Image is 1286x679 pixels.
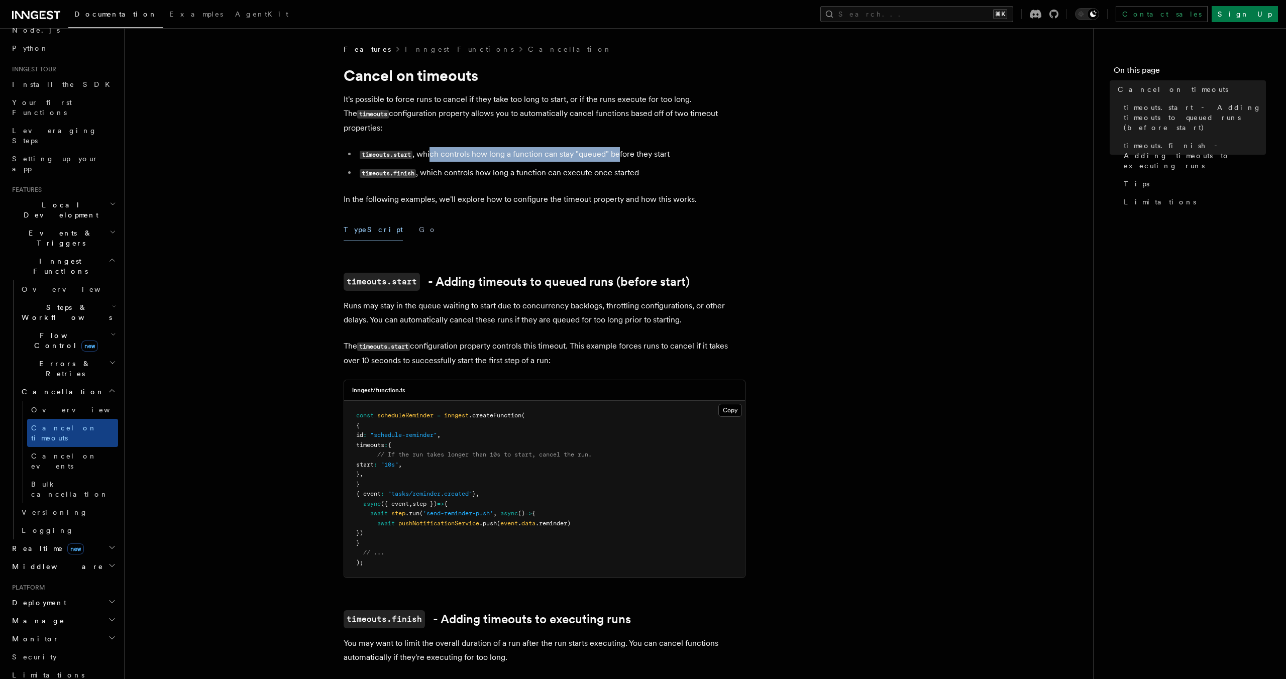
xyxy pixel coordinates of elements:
button: Monitor [8,630,118,648]
button: Deployment [8,594,118,612]
button: Copy [718,404,742,417]
li: , which controls how long a function can execute once started [357,166,745,180]
span: async [363,500,381,507]
span: .reminder) [535,520,571,527]
span: ( [419,510,423,517]
span: // If the run takes longer than 10s to start, cancel the run. [377,451,592,458]
button: Errors & Retries [18,355,118,383]
span: Limitations [12,671,84,679]
span: { [444,500,448,507]
span: Deployment [8,598,66,608]
span: Examples [169,10,223,18]
span: "tasks/reminder.created" [388,490,472,497]
span: Steps & Workflows [18,302,112,322]
a: AgentKit [229,3,294,27]
span: event [500,520,518,527]
span: . [518,520,521,527]
button: Middleware [8,557,118,576]
a: Logging [18,521,118,539]
button: Cancellation [18,383,118,401]
span: timeouts.start - Adding timeouts to queued runs (before start) [1124,102,1266,133]
span: await [370,510,388,517]
span: Versioning [22,508,88,516]
p: The configuration property controls this timeout. This example forces runs to cancel if it takes ... [344,339,745,368]
span: Install the SDK [12,80,116,88]
a: Examples [163,3,229,27]
span: Errors & Retries [18,359,109,379]
button: Go [419,218,437,241]
span: => [437,500,444,507]
p: You may want to limit the overall duration of a run after the run starts executing. You can cance... [344,636,745,664]
code: timeouts.start [357,343,410,351]
div: Cancellation [18,401,118,503]
button: Flow Controlnew [18,326,118,355]
span: Features [8,186,42,194]
span: Realtime [8,543,84,553]
span: scheduleReminder [377,412,434,419]
span: step [391,510,405,517]
span: const [356,412,374,419]
span: Documentation [74,10,157,18]
p: It's possible to force runs to cancel if they take too long to start, or if the runs execute for ... [344,92,745,135]
button: Toggle dark mode [1075,8,1099,20]
span: Cancel on timeouts [1118,84,1228,94]
a: timeouts.start - Adding timeouts to queued runs (before start) [1120,98,1266,137]
span: ); [356,559,363,566]
span: id [356,431,363,438]
span: Python [12,44,49,52]
a: timeouts.finish- Adding timeouts to executing runs [344,610,631,628]
a: Cancellation [528,44,612,54]
a: Security [8,648,118,666]
span: Your first Functions [12,98,72,117]
span: Platform [8,584,45,592]
span: Limitations [1124,197,1196,207]
span: Security [12,653,57,661]
li: , which controls how long a function can stay "queued" before they start [357,147,745,162]
a: Python [8,39,118,57]
span: Tips [1124,179,1149,189]
span: { [532,510,535,517]
a: Install the SDK [8,75,118,93]
a: Node.js [8,21,118,39]
a: Leveraging Steps [8,122,118,150]
span: timeouts.finish - Adding timeouts to executing runs [1124,141,1266,171]
span: .run [405,510,419,517]
span: Events & Triggers [8,228,110,248]
button: Local Development [8,196,118,224]
span: => [525,510,532,517]
a: Documentation [68,3,163,28]
a: Limitations [1120,193,1266,211]
button: Events & Triggers [8,224,118,252]
span: new [81,341,98,352]
span: Local Development [8,200,110,220]
kbd: ⌘K [993,9,1007,19]
span: Features [344,44,391,54]
span: : [381,490,384,497]
a: Bulk cancellation [27,475,118,503]
button: Realtimenew [8,539,118,557]
span: new [67,543,84,554]
a: Sign Up [1212,6,1278,22]
a: Contact sales [1116,6,1208,22]
a: Setting up your app [8,150,118,178]
span: : [384,441,388,448]
span: Middleware [8,561,103,572]
span: Cancellation [18,387,104,397]
span: await [377,520,395,527]
h1: Cancel on timeouts [344,66,745,84]
span: , [493,510,497,517]
span: ( [521,412,525,419]
span: } [472,490,476,497]
span: : [363,431,367,438]
span: Leveraging Steps [12,127,97,145]
span: () [518,510,525,517]
span: } [356,471,360,478]
a: Cancel on timeouts [27,419,118,447]
span: } [356,539,360,546]
span: Overview [31,406,135,414]
span: start [356,461,374,468]
span: { [388,441,391,448]
span: Cancel on timeouts [31,424,97,442]
span: } [356,481,360,488]
span: async [500,510,518,517]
